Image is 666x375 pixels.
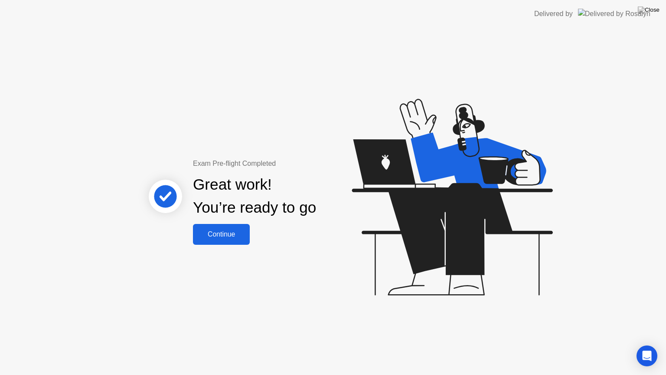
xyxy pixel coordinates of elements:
[638,7,659,13] img: Close
[193,224,250,245] button: Continue
[534,9,573,19] div: Delivered by
[578,9,650,19] img: Delivered by Rosalyn
[637,345,657,366] div: Open Intercom Messenger
[196,230,247,238] div: Continue
[193,158,372,169] div: Exam Pre-flight Completed
[193,173,316,219] div: Great work! You’re ready to go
